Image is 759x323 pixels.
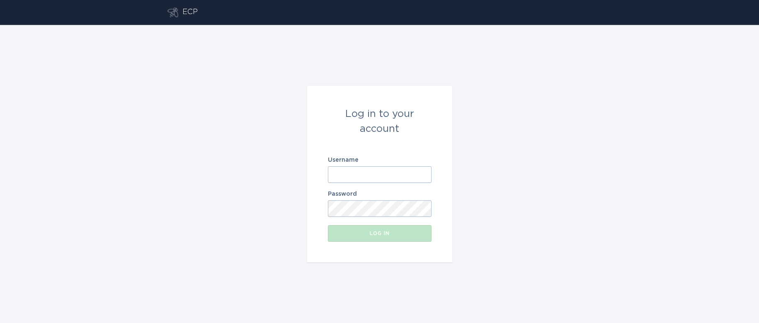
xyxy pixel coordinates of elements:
[182,7,198,17] div: ECP
[328,157,432,163] label: Username
[167,7,178,17] button: Go to dashboard
[328,225,432,242] button: Log in
[332,231,427,236] div: Log in
[328,191,432,197] label: Password
[328,107,432,136] div: Log in to your account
